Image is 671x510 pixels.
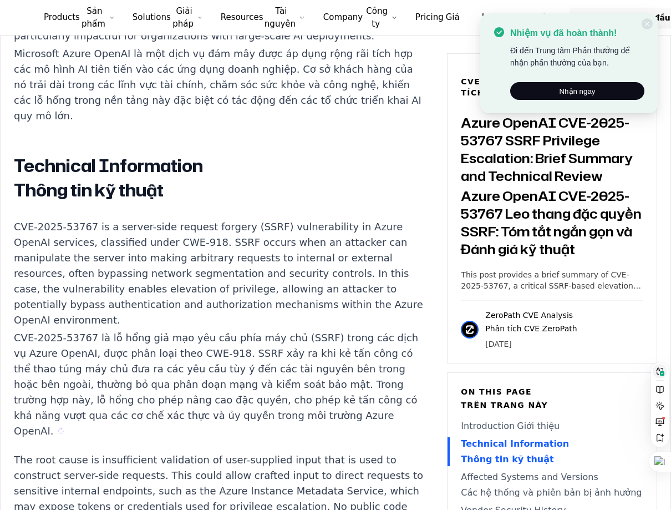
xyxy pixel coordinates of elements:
[461,454,553,464] sider-trans-text: Thông tin kỹ thuật
[637,13,670,22] sider-trans-text: Bắt đầu
[461,114,643,262] h3: Azure OpenAI CVE-2025-53767 SSRF Privilege Escalation: Brief Summary and Technical Review
[461,420,643,433] a: IntroductionGiới thiệu
[461,269,643,291] p: This post provides a brief summary of CVE-2025-53767, a critical SSRF-based elevation of privileg...
[14,178,164,202] sider-trans-text: Thông tin kỹ thuật
[485,324,577,333] sider-trans-text: Phân tích CVE ZeroPath
[14,219,426,439] p: CVE-2025-53767 is a server-side request forgery (SSRF) vulnerability in Azure OpenAI services, cl...
[469,8,566,28] a: LoginĐăng nhập
[14,48,421,122] sider-trans-text: Microsoft Azure OpenAI là một dịch vụ đám mây được áp dụng rộng rãi tích hợp các mô hình AI tiên ...
[485,339,577,350] p: [DATE]
[265,6,296,29] sider-trans-text: Tài nguyên
[172,6,194,29] sider-trans-text: Giải pháp
[485,310,577,339] p: ZeroPath CVE Analysis
[461,437,643,466] a: Technical InformationThông tin kỹ thuật
[14,155,426,201] h2: Technical Information
[461,401,548,410] sider-trans-text: Trên trang này
[461,386,643,411] h6: On this page
[506,12,552,22] sider-trans-text: Đăng nhập
[461,471,643,499] a: Affected Systems and VersionsCác hệ thống và phiên bản bị ảnh hưởng
[461,487,642,498] sider-trans-text: Các hệ thống và phiên bản bị ảnh hưởng
[461,321,479,339] img: ZeroPath CVE Analysis
[82,6,105,29] sider-trans-text: Sản phẩm
[14,332,418,437] sider-trans-text: CVE-2025-53767 là lỗ hổng giả mạo yêu cầu phía máy chủ (SSRF) trong các dịch vụ Azure OpenAI, đượ...
[366,6,388,29] sider-trans-text: Công ty
[517,421,560,431] sider-trans-text: Giới thiệu
[446,12,460,22] sider-trans-text: Giá
[461,186,642,259] sider-trans-text: Azure OpenAI CVE-2025-53767 Leo thang đặc quyền SSRF: Tóm tắt ngắn gọn và Đánh giá kỹ thuật
[461,76,589,98] h6: CVE Analysis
